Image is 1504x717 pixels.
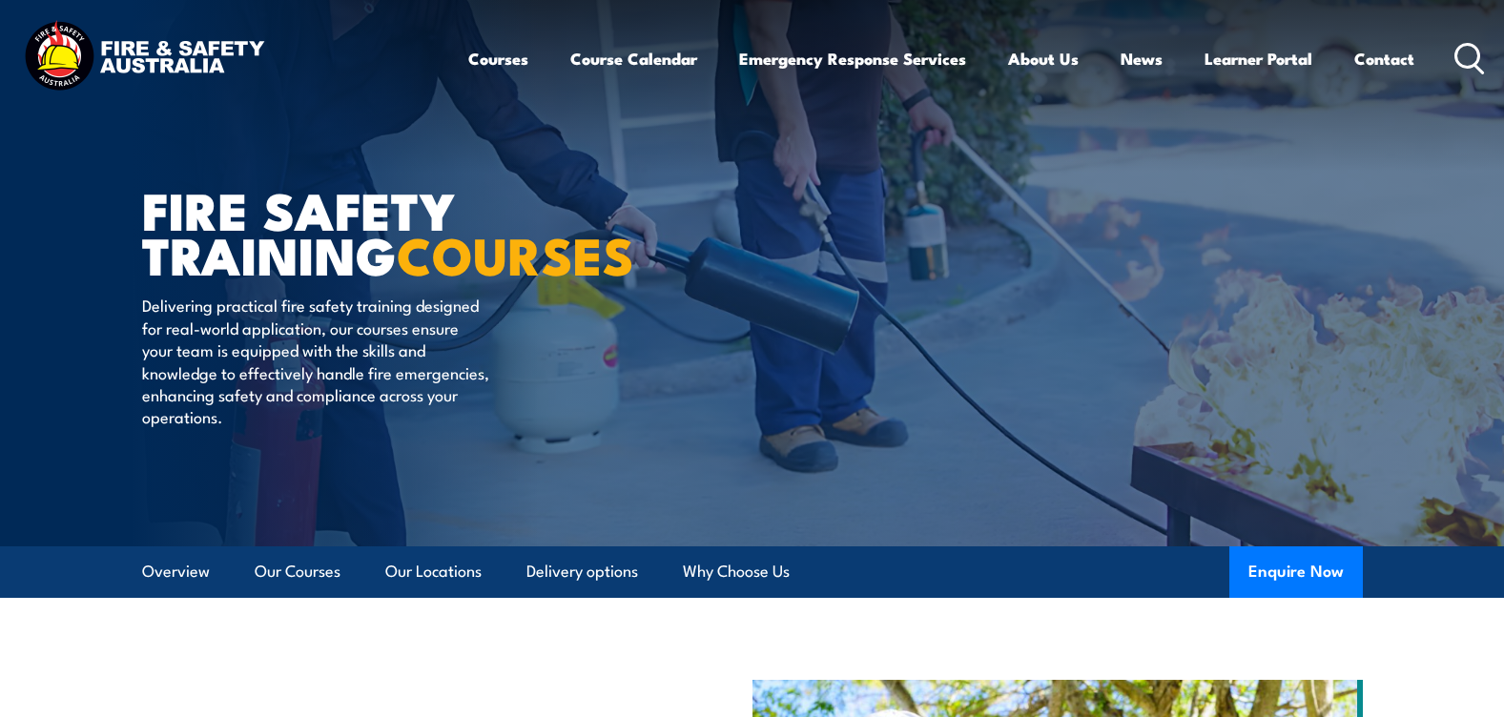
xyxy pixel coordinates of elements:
[385,546,482,597] a: Our Locations
[468,33,528,84] a: Courses
[255,546,340,597] a: Our Courses
[142,294,490,427] p: Delivering practical fire safety training designed for real-world application, our courses ensure...
[1205,33,1312,84] a: Learner Portal
[142,187,613,276] h1: FIRE SAFETY TRAINING
[683,546,790,597] a: Why Choose Us
[739,33,966,84] a: Emergency Response Services
[570,33,697,84] a: Course Calendar
[1354,33,1414,84] a: Contact
[397,214,634,293] strong: COURSES
[526,546,638,597] a: Delivery options
[1229,546,1363,598] button: Enquire Now
[1121,33,1163,84] a: News
[142,546,210,597] a: Overview
[1008,33,1079,84] a: About Us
